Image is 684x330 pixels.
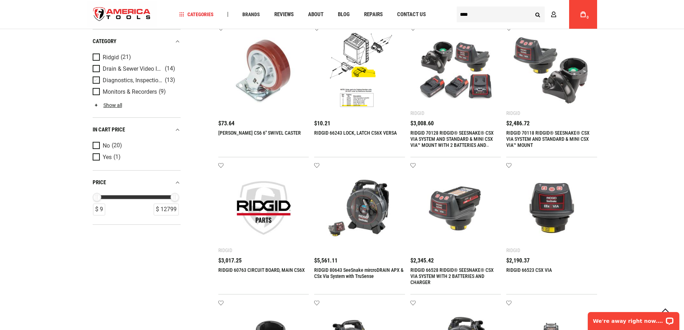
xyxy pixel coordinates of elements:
[93,65,179,73] a: Drain & Sewer Video Inspection (14)
[364,12,383,17] span: Repairs
[506,247,520,253] div: Ridgid
[397,12,426,17] span: Contact Us
[531,8,545,21] button: Search
[218,247,232,253] div: Ridgid
[274,12,294,17] span: Reviews
[361,10,386,19] a: Repairs
[506,258,530,264] span: $2,190.37
[93,76,179,84] a: Diagnostics, Inspection & Locating (13)
[103,142,110,149] span: No
[314,267,404,279] a: RIDGID 80643 SeeSnake mircroDRAIN APX & CSx Via System with TruSense
[410,110,424,116] div: Ridgid
[176,10,217,19] a: Categories
[218,130,301,136] a: [PERSON_NAME] CS6 6" SWIVEL CASTER
[218,258,242,264] span: $3,017.25
[321,32,398,109] img: RIDGID 66243 LOCK, LATCH CS6X VERSA
[93,102,122,108] a: Show all
[93,203,105,215] div: $ 9
[121,54,131,60] span: (21)
[93,29,181,224] div: Product Filters
[103,65,163,72] span: Drain & Sewer Video Inspection
[179,12,214,17] span: Categories
[321,170,398,246] img: RIDGID 80643 SeeSnake mircroDRAIN APX & CSx Via System with TruSense
[165,66,175,72] span: (14)
[159,89,166,95] span: (9)
[587,15,589,19] span: 0
[154,203,179,215] div: $ 12799
[583,307,684,330] iframe: LiveChat chat widget
[165,77,175,83] span: (13)
[103,154,112,160] span: Yes
[87,1,157,28] img: America Tools
[410,267,494,285] a: RIDGID 66528 RIDGID® SEESNAKE® CSX VIA SYSTEM WITH 2 BATTERIES AND CHARGER
[242,12,260,17] span: Brands
[410,258,434,264] span: $2,345.42
[218,121,234,126] span: $73.64
[103,54,119,60] span: Ridgid
[225,32,302,109] img: GREENLEE CS6 6
[218,267,305,273] a: RIDGID 60763 CIRCUIT BOARD, MAIN CS6X
[335,10,353,19] a: Blog
[506,267,552,273] a: RIDGID 66523 CSX VIA
[93,153,179,161] a: Yes (1)
[506,121,530,126] span: $2,486.72
[103,77,163,83] span: Diagnostics, Inspection & Locating
[87,1,157,28] a: store logo
[338,12,350,17] span: Blog
[410,130,494,154] a: RIDGID 70128 RIDGID® SEESNAKE® CSX VIA SYSTEM AND STANDARD & MINI CSX VIA™ MOUNT WITH 2 BATTERIES...
[418,170,494,246] img: RIDGID 66528 RIDGID® SEESNAKE® CSX VIA SYSTEM WITH 2 BATTERIES AND CHARGER
[314,130,397,136] a: RIDGID 66243 LOCK, LATCH CS6X VERSA
[93,125,181,134] div: In cart price
[93,141,179,149] a: No (20)
[305,10,327,19] a: About
[506,110,520,116] div: Ridgid
[93,36,181,46] div: category
[93,53,179,61] a: Ridgid (21)
[112,143,122,149] span: (20)
[314,121,330,126] span: $10.21
[314,258,338,264] span: $5,561.11
[271,10,297,19] a: Reviews
[308,12,324,17] span: About
[410,121,434,126] span: $3,008.60
[506,130,590,148] a: RIDGID 70118 RIDGID® SEESNAKE® CSX VIA SYSTEM AND STANDARD & MINI CSX VIA™ MOUNT
[113,154,121,160] span: (1)
[513,170,590,246] img: RIDGID 66523 CSX VIA
[513,32,590,109] img: RIDGID 70118 RIDGID® SEESNAKE® CSX VIA SYSTEM AND STANDARD & MINI CSX VIA™ MOUNT
[418,32,494,109] img: RIDGID 70128 RIDGID® SEESNAKE® CSX VIA SYSTEM AND STANDARD & MINI CSX VIA™ MOUNT WITH 2 BATTERIES...
[93,177,181,187] div: price
[239,10,263,19] a: Brands
[394,10,429,19] a: Contact Us
[93,88,179,96] a: Monitors & Recorders (9)
[103,88,157,95] span: Monitors & Recorders
[225,170,302,246] img: RIDGID 60763 CIRCUIT BOARD, MAIN CS6X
